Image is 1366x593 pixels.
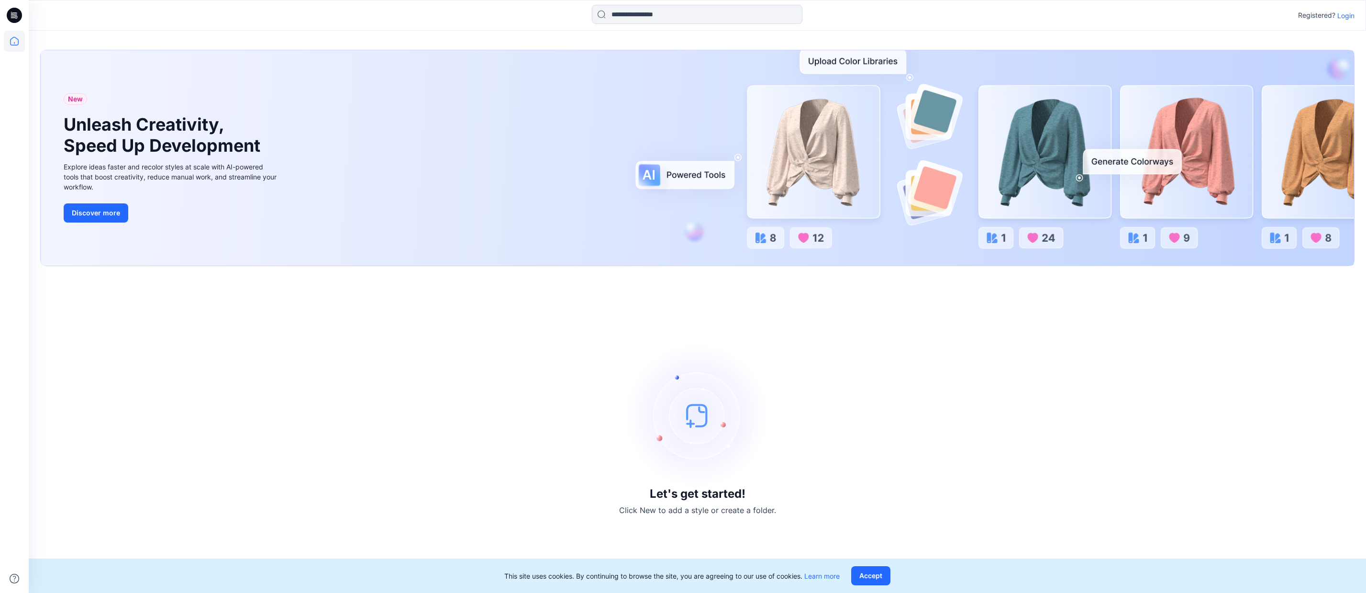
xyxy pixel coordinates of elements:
img: empty-state-image.svg [626,344,769,487]
p: Registered? [1298,10,1335,21]
button: Discover more [64,203,128,223]
a: Learn more [804,572,840,580]
div: Explore ideas faster and recolor styles at scale with AI-powered tools that boost creativity, red... [64,162,279,192]
p: This site uses cookies. By continuing to browse the site, you are agreeing to our use of cookies. [504,571,840,581]
h1: Unleash Creativity, Speed Up Development [64,114,265,156]
h3: Let's get started! [650,487,745,501]
p: Login [1337,11,1355,21]
span: New [68,93,83,105]
a: Discover more [64,203,279,223]
p: Click New to add a style or create a folder. [619,504,776,516]
button: Accept [851,566,890,585]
